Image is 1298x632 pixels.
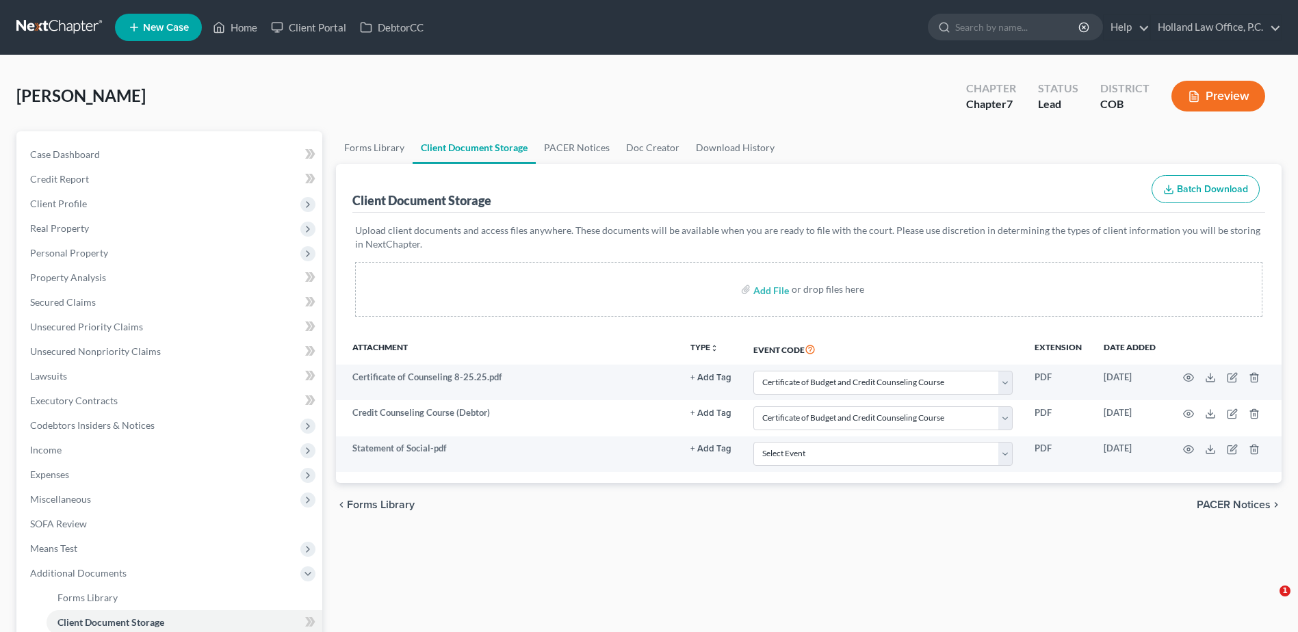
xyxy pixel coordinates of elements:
span: Forms Library [57,592,118,603]
span: Real Property [30,222,89,234]
td: Credit Counseling Course (Debtor) [336,400,679,436]
a: Forms Library [336,131,413,164]
span: Additional Documents [30,567,127,579]
a: Unsecured Priority Claims [19,315,322,339]
span: 1 [1280,585,1290,596]
td: PDF [1024,400,1093,436]
td: Statement of Social-pdf [336,436,679,472]
button: + Add Tag [690,445,731,453]
span: Executory Contracts [30,395,118,406]
span: SOFA Review [30,518,87,529]
th: Event Code [742,333,1024,365]
span: PACER Notices [1197,499,1271,510]
i: chevron_left [336,499,347,510]
a: Unsecured Nonpriority Claims [19,339,322,364]
td: PDF [1024,436,1093,472]
a: Client Document Storage [413,131,536,164]
a: Executory Contracts [19,389,322,413]
div: COB [1100,96,1150,112]
span: Secured Claims [30,296,96,308]
button: Preview [1171,81,1265,111]
div: Lead [1038,96,1078,112]
td: [DATE] [1093,436,1167,472]
span: Means Test [30,542,77,554]
span: New Case [143,23,189,33]
div: Chapter [966,96,1016,112]
a: Help [1104,15,1150,40]
td: Certificate of Counseling 8-25.25.pdf [336,365,679,400]
a: + Add Tag [690,442,731,455]
div: District [1100,81,1150,96]
td: [DATE] [1093,365,1167,400]
p: Upload client documents and access files anywhere. These documents will be available when you are... [355,224,1262,251]
span: Property Analysis [30,272,106,283]
button: Batch Download [1152,175,1260,204]
span: Unsecured Nonpriority Claims [30,345,161,357]
i: chevron_right [1271,499,1282,510]
span: Credit Report [30,173,89,185]
span: Expenses [30,469,69,480]
span: Miscellaneous [30,493,91,505]
div: Status [1038,81,1078,96]
div: Client Document Storage [352,192,491,209]
a: Forms Library [47,585,322,610]
button: + Add Tag [690,373,731,382]
span: Batch Download [1177,183,1248,195]
span: Case Dashboard [30,148,100,160]
a: Secured Claims [19,290,322,315]
a: Doc Creator [618,131,688,164]
i: unfold_more [710,344,718,352]
th: Date added [1093,333,1167,365]
div: Chapter [966,81,1016,96]
button: chevron_left Forms Library [336,499,415,510]
a: PACER Notices [536,131,618,164]
span: Codebtors Insiders & Notices [30,419,155,431]
button: TYPEunfold_more [690,343,718,352]
a: Case Dashboard [19,142,322,167]
a: SOFA Review [19,512,322,536]
a: Download History [688,131,783,164]
span: Income [30,444,62,456]
td: [DATE] [1093,400,1167,436]
a: Property Analysis [19,265,322,290]
a: + Add Tag [690,371,731,384]
div: or drop files here [792,282,864,296]
a: + Add Tag [690,406,731,419]
a: DebtorCC [353,15,430,40]
a: Credit Report [19,167,322,192]
a: Home [206,15,264,40]
span: 7 [1007,97,1013,110]
span: Client Profile [30,198,87,209]
a: Lawsuits [19,364,322,389]
th: Attachment [336,333,679,365]
a: Client Portal [264,15,353,40]
button: PACER Notices chevron_right [1197,499,1282,510]
a: Holland Law Office, P.C. [1151,15,1281,40]
span: Unsecured Priority Claims [30,321,143,332]
td: PDF [1024,365,1093,400]
span: Client Document Storage [57,616,164,628]
button: + Add Tag [690,409,731,418]
input: Search by name... [955,14,1080,40]
span: Lawsuits [30,370,67,382]
span: Personal Property [30,247,108,259]
th: Extension [1024,333,1093,365]
span: [PERSON_NAME] [16,85,146,105]
span: Forms Library [347,499,415,510]
iframe: Intercom live chat [1251,585,1284,618]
